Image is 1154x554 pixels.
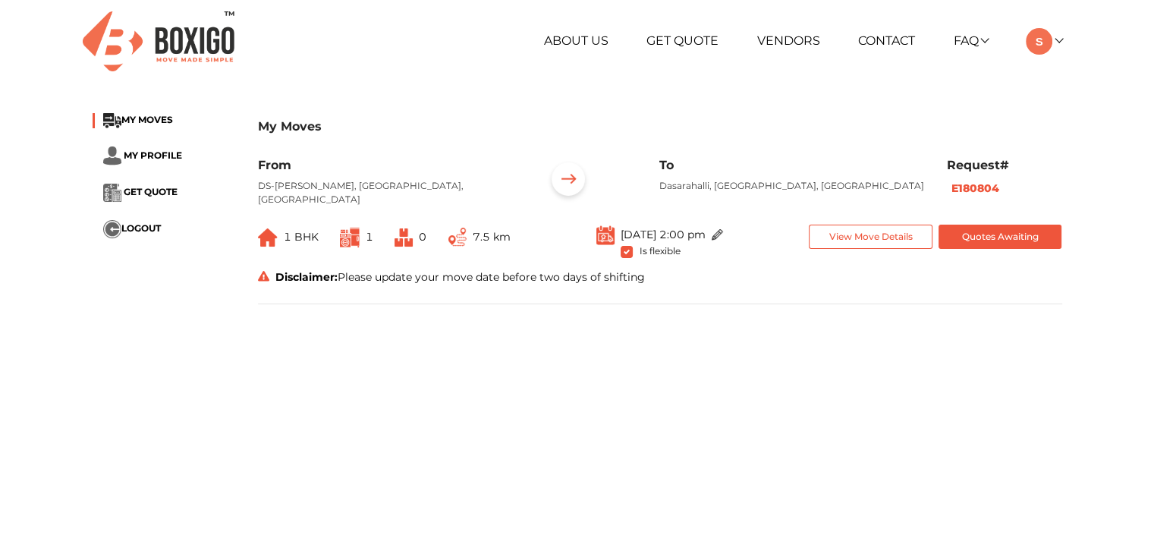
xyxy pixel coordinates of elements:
img: ... [103,113,121,128]
span: LOGOUT [121,222,161,234]
span: 0 [419,230,426,244]
span: MY PROFILE [124,150,182,161]
span: Is flexible [639,243,680,257]
img: ... [712,229,723,241]
button: E180804 [947,180,1004,197]
span: MY MOVES [121,114,173,125]
span: 1 [366,230,373,244]
a: Vendors [757,33,820,48]
img: ... [448,228,467,247]
img: ... [103,184,121,202]
button: Quotes Awaiting [939,225,1062,250]
img: ... [395,228,413,247]
a: Contact [858,33,915,48]
h6: To [659,158,923,172]
a: ...MY MOVES [103,114,173,125]
img: ... [103,220,121,238]
h6: Request# [947,158,1062,172]
span: GET QUOTE [124,186,178,197]
span: 1 BHK [284,230,319,244]
a: ... MY PROFILE [103,150,182,161]
b: E180804 [951,181,999,195]
img: ... [545,158,592,205]
a: About Us [544,33,608,48]
img: ... [596,225,615,245]
a: ... GET QUOTE [103,186,178,197]
img: ... [103,146,121,165]
img: Boxigo [83,11,234,71]
a: Get Quote [646,33,718,48]
span: 7.5 km [473,230,511,244]
button: ...LOGOUT [103,220,161,238]
strong: Disclaimer: [275,270,338,284]
p: Dasarahalli, [GEOGRAPHIC_DATA], [GEOGRAPHIC_DATA] [659,179,923,193]
p: DS-[PERSON_NAME], [GEOGRAPHIC_DATA], [GEOGRAPHIC_DATA] [258,179,522,206]
a: FAQ [954,33,988,48]
img: ... [258,228,278,247]
img: ... [340,228,360,247]
h6: From [258,158,522,172]
h3: My Moves [258,119,1062,134]
button: View Move Details [809,225,932,250]
span: [DATE] 2:00 pm [621,227,706,241]
div: Please update your move date before two days of shifting [247,269,1074,285]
